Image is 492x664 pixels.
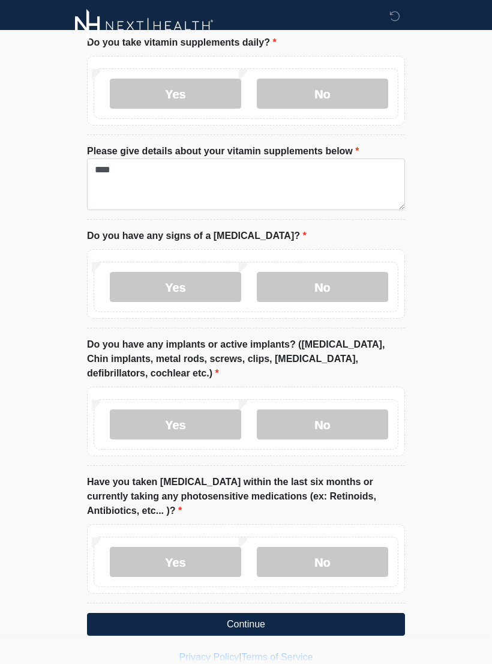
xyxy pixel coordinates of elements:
a: Privacy Policy [179,652,239,662]
label: No [257,409,388,439]
label: Do you have any implants or active implants? ([MEDICAL_DATA], Chin implants, metal rods, screws, ... [87,337,405,381]
a: Terms of Service [241,652,313,662]
label: Yes [110,79,241,109]
label: Yes [110,409,241,439]
label: Please give details about your vitamin supplements below [87,144,359,158]
label: Have you taken [MEDICAL_DATA] within the last six months or currently taking any photosensitive m... [87,475,405,518]
a: | [239,652,241,662]
label: Yes [110,272,241,302]
label: Do you have any signs of a [MEDICAL_DATA]? [87,229,307,243]
label: No [257,272,388,302]
label: No [257,547,388,577]
label: No [257,79,388,109]
label: Yes [110,547,241,577]
button: Continue [87,613,405,636]
img: Next-Health Logo [75,9,214,42]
